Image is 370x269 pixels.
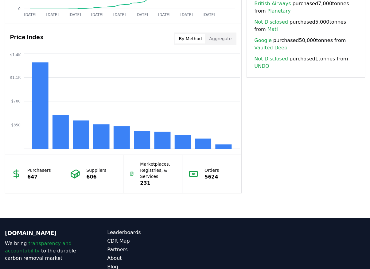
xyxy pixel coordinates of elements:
a: Vaulted Deep [254,44,287,52]
p: 606 [86,173,106,181]
a: Partners [107,246,185,253]
span: purchased 5,000 tonnes from [254,18,357,33]
h3: Price Index [10,33,44,45]
a: UNDO [254,63,269,70]
tspan: [DATE] [113,13,126,17]
p: Suppliers [86,167,106,173]
p: Purchasers [27,167,51,173]
a: Mati [267,26,278,33]
tspan: [DATE] [180,13,193,17]
a: CDR Map [107,237,185,245]
tspan: [DATE] [136,13,148,17]
tspan: $1.4K [10,53,21,57]
p: 5624 [204,173,219,181]
tspan: [DATE] [91,13,103,17]
button: By Method [175,34,206,44]
a: Not Disclosed [254,55,288,63]
tspan: $350 [11,123,21,127]
tspan: 0 [18,7,21,11]
tspan: [DATE] [203,13,215,17]
tspan: [DATE] [24,13,37,17]
a: About [107,255,185,262]
span: purchased 50,000 tonnes from [254,37,357,52]
tspan: [DATE] [46,13,59,17]
tspan: $700 [11,99,21,103]
p: 647 [27,173,51,181]
a: Planetary [267,7,291,15]
p: [DOMAIN_NAME] [5,229,83,237]
tspan: [DATE] [158,13,170,17]
span: transparency and accountability [5,240,72,254]
tspan: $1.1K [10,75,21,80]
p: 231 [140,179,176,187]
button: Aggregate [205,34,235,44]
a: Google [254,37,271,44]
tspan: [DATE] [68,13,81,17]
a: Leaderboards [107,229,185,236]
span: purchased 1 tonnes from [254,55,357,70]
a: Not Disclosed [254,18,288,26]
p: We bring to the durable carbon removal market [5,240,83,262]
p: Marketplaces, Registries, & Services [140,161,176,179]
p: Orders [204,167,219,173]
